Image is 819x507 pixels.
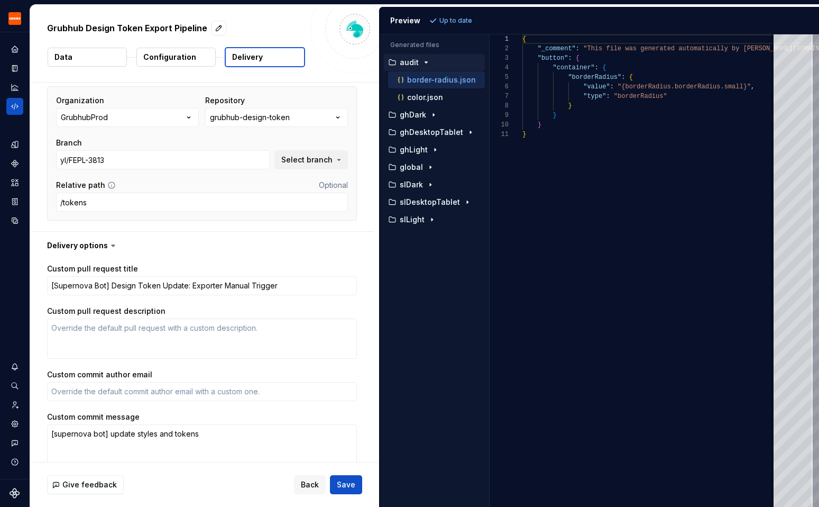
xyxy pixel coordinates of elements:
span: Give feedback [62,479,117,490]
span: Back [301,479,319,490]
p: ghDesktopTablet [400,128,463,137]
span: } [522,131,526,138]
span: "container" [553,64,594,71]
button: Back [294,475,326,494]
div: Components [6,155,23,172]
button: slLight [384,214,485,225]
div: 9 [490,111,509,120]
div: GrubhubProd [61,112,108,123]
label: Custom commit author email [47,369,152,380]
button: Search ⌘K [6,377,23,394]
input: Enter a branch name or select a branch [56,150,270,169]
span: "borderRadius" [614,93,667,100]
span: "borderRadius" [568,74,621,81]
div: 7 [490,92,509,101]
a: Storybook stories [6,193,23,210]
span: { [629,74,632,81]
button: slDesktopTablet [384,196,485,208]
button: Delivery [225,47,305,67]
label: Custom commit message [47,412,140,422]
button: GrubhubProd [56,108,199,127]
span: Optional [319,180,348,189]
div: 11 [490,130,509,139]
div: grubhub-design-token [210,112,290,123]
p: Up to date [439,16,472,25]
span: } [568,102,572,110]
p: border-radius.json [407,76,476,84]
div: 3 [490,53,509,63]
span: : [621,74,625,81]
svg: Supernova Logo [10,488,20,499]
div: 10 [490,120,509,130]
button: border-radius.json [388,74,485,86]
p: ghDark [400,111,426,119]
span: : [568,55,572,62]
span: , [751,83,754,90]
div: 4 [490,63,509,73]
label: Repository [205,95,245,106]
span: : [610,83,613,90]
span: "_comment" [538,45,576,52]
div: 1 [490,34,509,44]
span: "type" [583,93,606,100]
a: Assets [6,174,23,191]
button: Notifications [6,358,23,375]
p: Delivery [232,52,263,62]
span: : [576,45,579,52]
p: slDark [400,180,423,189]
button: Contact support [6,434,23,451]
label: Organization [56,95,104,106]
a: Analytics [6,79,23,96]
p: color.json [407,93,443,102]
span: : [595,64,599,71]
p: global [400,163,423,171]
div: Code automation [6,98,23,115]
p: Configuration [143,52,196,62]
span: "button" [538,55,568,62]
button: color.json [388,92,485,103]
div: Home [6,41,23,58]
a: Design tokens [6,136,23,153]
a: Settings [6,415,23,432]
a: Invite team [6,396,23,413]
label: Custom pull request description [47,306,165,316]
button: slDark [384,179,485,191]
button: audit [384,57,485,68]
span: { [522,35,526,43]
button: ghDesktopTablet [384,126,485,138]
div: 5 [490,73,509,82]
span: } [553,112,556,119]
span: "This file was generated automatically by [PERSON_NAME] [583,45,793,52]
button: ghLight [384,144,485,156]
span: Select branch [281,155,333,165]
span: Save [337,479,355,490]
p: Grubhub Design Token Export Pipeline [47,22,207,34]
textarea: [Supernova Bot] Design Token Update: Exporter Manual Trigger [47,276,357,295]
button: Give feedback [47,475,124,494]
img: 4e8d6f31-f5cf-47b4-89aa-e4dec1dc0822.png [8,12,21,25]
button: ghDark [384,109,485,121]
span: "value" [583,83,610,90]
button: Select branch [274,150,348,169]
label: Custom pull request title [47,264,138,274]
div: Data sources [6,212,23,229]
div: Preview [390,15,420,26]
p: ghLight [400,146,428,154]
p: slDesktopTablet [400,198,460,206]
p: Generated files [390,41,478,49]
button: Save [330,475,362,494]
span: { [602,64,606,71]
div: 2 [490,44,509,53]
label: Branch [56,138,82,148]
button: grubhub-design-token [205,108,348,127]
